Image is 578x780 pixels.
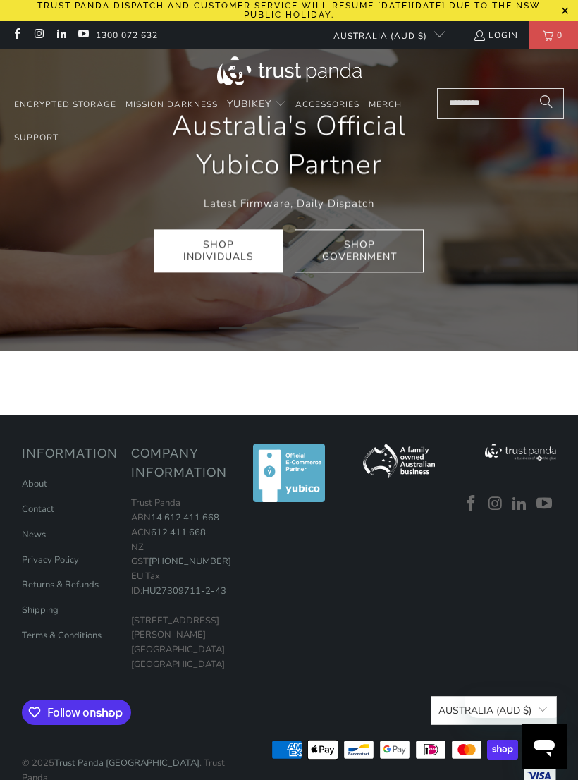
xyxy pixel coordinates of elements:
span: Encrypted Storage [14,99,116,110]
iframe: Message from company [465,687,567,718]
a: Mission Darkness [125,88,218,121]
span: Support [14,132,59,143]
button: Search [529,88,564,119]
nav: Translation missing: en.navigation.header.main_nav [14,88,414,155]
a: 14 612 411 668 [151,511,219,524]
span: Mission Darkness [125,99,218,110]
a: Trust Panda Australia on YouTube [77,30,89,41]
a: Trust Panda Australia on YouTube [534,495,555,513]
a: Trust Panda Australia on LinkedIn [510,495,531,513]
p: Trust Panda ABN ACN NZ GST EU Tax ID: [STREET_ADDRESS][PERSON_NAME] [GEOGRAPHIC_DATA] [GEOGRAPHIC... [131,496,227,672]
a: Terms & Conditions [22,629,102,642]
span: Accessories [295,99,359,110]
a: Shipping [22,604,59,616]
a: Support [14,121,59,154]
img: Trust Panda Australia [217,56,362,85]
li: Page dot 2 [247,327,275,329]
a: Accessories [295,88,359,121]
a: Encrypted Storage [14,88,116,121]
span: YubiKey [227,97,271,111]
li: Page dot 3 [275,327,303,329]
a: Merch [369,88,402,121]
a: Trust Panda Australia on Instagram [485,495,506,513]
input: Search... [437,88,564,119]
a: Trust Panda Australia on Facebook [11,30,23,41]
a: Shop Government [295,229,424,273]
a: 612 411 668 [151,526,206,539]
a: Returns & Refunds [22,578,99,591]
iframe: Button to launch messaging window [522,724,567,769]
a: News [22,528,46,541]
a: About [22,477,47,490]
a: Trust Panda [GEOGRAPHIC_DATA] [54,757,199,769]
p: Latest Firmware, Daily Dispatch [154,195,424,212]
a: 1300 072 632 [96,28,158,43]
a: Trust Panda Australia on Facebook [461,495,482,513]
button: Australia (AUD $) [322,21,445,49]
span: 0 [553,21,566,49]
a: Trust Panda Australia on LinkedIn [55,30,67,41]
p: Trust Panda dispatch and customer service will resume [DATE][DATE] due to the NSW public holiday. [37,1,541,20]
a: Login [473,28,518,43]
a: Contact [22,503,54,516]
span: Merch [369,99,402,110]
li: Page dot 4 [303,327,331,329]
a: HU27309711-2-43 [142,585,226,597]
iframe: Reviews Widget [7,379,571,410]
a: Shop Individuals [154,229,283,273]
li: Page dot 5 [331,327,359,329]
li: Page dot 1 [219,327,247,329]
a: 0 [529,21,578,49]
a: Trust Panda Australia on Instagram [32,30,44,41]
a: Privacy Policy [22,554,79,566]
summary: YubiKey [227,88,286,121]
a: [PHONE_NUMBER] [149,555,231,568]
